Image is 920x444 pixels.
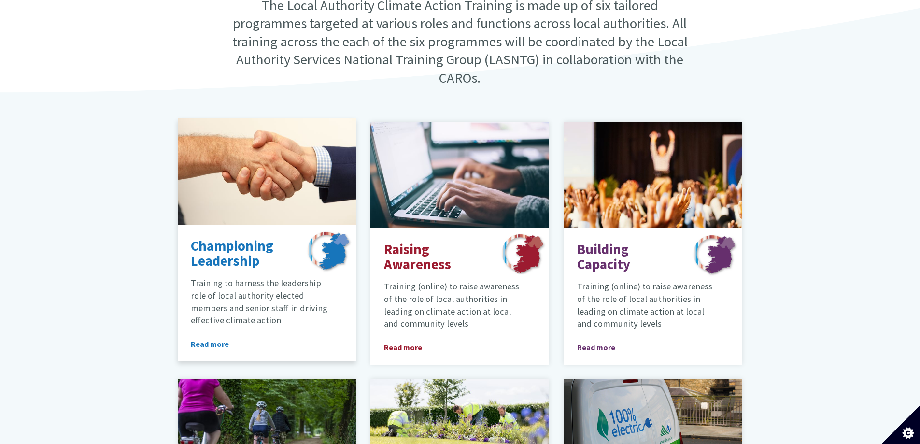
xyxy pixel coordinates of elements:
[191,338,244,350] span: Read more
[384,342,438,353] span: Read more
[577,242,676,272] p: Building Capacity
[178,118,356,361] a: Championing Leadership Training to harness the leadership role of local authority elected members...
[577,280,714,330] p: Training (online) to raise awareness of the role of local authorities in leading on climate actio...
[564,122,742,365] a: Building Capacity Training (online) to raise awareness of the role of local authorities in leadin...
[191,239,290,269] p: Championing Leadership
[384,280,521,330] p: Training (online) to raise awareness of the role of local authorities in leading on climate actio...
[191,277,328,327] p: Training to harness the leadership role of local authority elected members and senior staff in dr...
[370,122,549,365] a: Raising Awareness Training (online) to raise awareness of the role of local authorities in leadin...
[384,242,483,272] p: Raising Awareness
[577,342,631,353] span: Read more
[881,405,920,444] button: Set cookie preferences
